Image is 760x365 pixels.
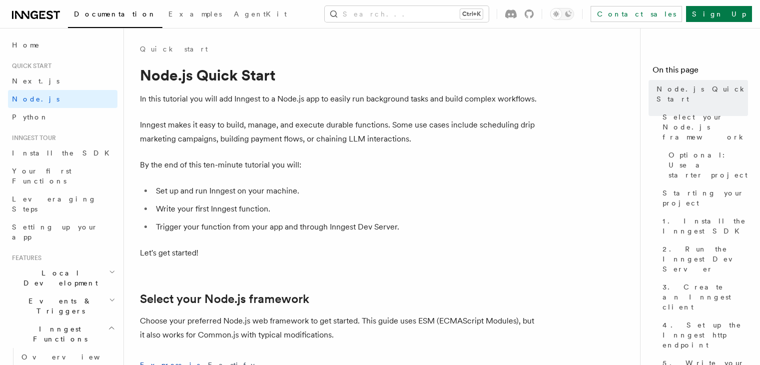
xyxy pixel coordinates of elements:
[12,77,59,85] span: Next.js
[140,314,540,342] p: Choose your preferred Node.js web framework to get started. This guide uses ESM (ECMAScript Modul...
[550,8,574,20] button: Toggle dark mode
[653,64,748,80] h4: On this page
[228,3,293,27] a: AgentKit
[8,108,117,126] a: Python
[8,320,117,348] button: Inngest Functions
[74,10,156,18] span: Documentation
[8,264,117,292] button: Local Development
[8,72,117,90] a: Next.js
[663,216,748,236] span: 1. Install the Inngest SDK
[153,184,540,198] li: Set up and run Inngest on your machine.
[68,3,162,28] a: Documentation
[8,254,41,262] span: Features
[669,150,748,180] span: Optional: Use a starter project
[8,190,117,218] a: Leveraging Steps
[8,292,117,320] button: Events & Triggers
[162,3,228,27] a: Examples
[8,218,117,246] a: Setting up your app
[12,223,98,241] span: Setting up your app
[12,195,96,213] span: Leveraging Steps
[12,40,40,50] span: Home
[659,316,748,354] a: 4. Set up the Inngest http endpoint
[325,6,489,22] button: Search...Ctrl+K
[140,92,540,106] p: In this tutorial you will add Inngest to a Node.js app to easily run background tasks and build c...
[140,66,540,84] h1: Node.js Quick Start
[168,10,222,18] span: Examples
[663,282,748,312] span: 3. Create an Inngest client
[659,184,748,212] a: Starting your project
[663,112,748,142] span: Select your Node.js framework
[8,36,117,54] a: Home
[8,268,109,288] span: Local Development
[21,353,124,361] span: Overview
[659,240,748,278] a: 2. Run the Inngest Dev Server
[12,167,71,185] span: Your first Functions
[8,162,117,190] a: Your first Functions
[140,44,208,54] a: Quick start
[8,296,109,316] span: Events & Triggers
[659,212,748,240] a: 1. Install the Inngest SDK
[8,144,117,162] a: Install the SDK
[140,158,540,172] p: By the end of this ten-minute tutorial you will:
[686,6,752,22] a: Sign Up
[234,10,287,18] span: AgentKit
[657,84,748,104] span: Node.js Quick Start
[8,134,56,142] span: Inngest tour
[659,278,748,316] a: 3. Create an Inngest client
[659,108,748,146] a: Select your Node.js framework
[8,324,108,344] span: Inngest Functions
[153,202,540,216] li: Write your first Inngest function.
[12,113,48,121] span: Python
[460,9,483,19] kbd: Ctrl+K
[653,80,748,108] a: Node.js Quick Start
[663,188,748,208] span: Starting your project
[663,244,748,274] span: 2. Run the Inngest Dev Server
[663,320,748,350] span: 4. Set up the Inngest http endpoint
[665,146,748,184] a: Optional: Use a starter project
[12,149,115,157] span: Install the SDK
[8,90,117,108] a: Node.js
[8,62,51,70] span: Quick start
[12,95,59,103] span: Node.js
[140,292,309,306] a: Select your Node.js framework
[153,220,540,234] li: Trigger your function from your app and through Inngest Dev Server.
[591,6,682,22] a: Contact sales
[140,246,540,260] p: Let's get started!
[140,118,540,146] p: Inngest makes it easy to build, manage, and execute durable functions. Some use cases include sch...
